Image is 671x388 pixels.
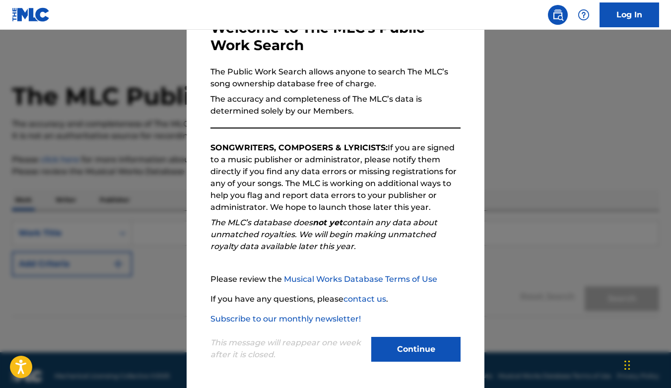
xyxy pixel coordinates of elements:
[624,350,630,380] div: Drag
[210,273,461,285] p: Please review the
[343,294,386,304] a: contact us
[210,314,361,323] a: Subscribe to our monthly newsletter!
[210,293,461,305] p: If you have any questions, please .
[578,9,590,21] img: help
[284,274,437,284] a: Musical Works Database Terms of Use
[621,340,671,388] iframe: Chat Widget
[210,19,461,54] h3: Welcome to The MLC's Public Work Search
[552,9,564,21] img: search
[210,143,388,152] strong: SONGWRITERS, COMPOSERS & LYRICISTS:
[210,93,461,117] p: The accuracy and completeness of The MLC’s data is determined solely by our Members.
[210,218,437,251] em: The MLC’s database does contain any data about unmatched royalties. We will begin making unmatche...
[600,2,659,27] a: Log In
[371,337,461,362] button: Continue
[210,142,461,213] p: If you are signed to a music publisher or administrator, please notify them directly if you find ...
[210,337,365,361] p: This message will reappear one week after it is closed.
[210,66,461,90] p: The Public Work Search allows anyone to search The MLC’s song ownership database free of charge.
[574,5,594,25] div: Help
[12,7,50,22] img: MLC Logo
[548,5,568,25] a: Public Search
[313,218,342,227] strong: not yet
